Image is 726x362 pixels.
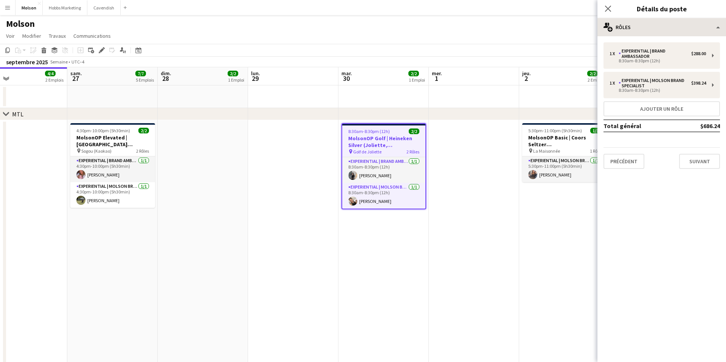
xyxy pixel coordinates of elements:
[406,149,419,155] span: 2 Rôles
[408,71,419,76] span: 2/2
[342,135,425,149] h3: MolsonOP Golf | Heineken Silver (Joliette, [GEOGRAPHIC_DATA])
[12,110,23,118] div: MTL
[431,74,442,83] span: 1
[610,88,706,92] div: 8:30am-8:30pm (12h)
[45,77,64,83] div: 2 Emplois
[588,77,606,83] div: 2 Emplois
[409,128,419,134] span: 2/2
[228,71,238,76] span: 2/2
[522,134,607,148] h3: MolsonOP Basic | Coors Seltzer ([GEOGRAPHIC_DATA], [GEOGRAPHIC_DATA])
[81,148,112,154] span: Sogou (Kaokao)
[522,156,607,182] app-card-role: Experiential | Molson Brand Specialist1/15:30pm-11:00pm (5h30min)[PERSON_NAME]
[409,77,425,83] div: 1 Emploi
[619,78,691,88] div: Experiential | Molson Brand Specialist
[228,77,244,83] div: 1 Emploi
[603,154,644,169] button: Précédent
[71,59,84,65] div: UTC−4
[19,31,44,41] a: Modifier
[610,59,706,63] div: 8:30am-8:30pm (12h)
[136,77,154,83] div: 5 Emplois
[521,74,531,83] span: 2
[70,31,114,41] a: Communications
[528,128,582,133] span: 5:30pm-11:00pm (5h30min)
[136,148,149,154] span: 2 Rôles
[522,70,531,77] span: jeu.
[76,128,130,133] span: 4:30pm-10:00pm (5h30min)
[70,134,155,148] h3: MolsonOP Elevated | [GEOGRAPHIC_DATA] ([GEOGRAPHIC_DATA], [GEOGRAPHIC_DATA])
[691,51,706,56] div: $288.00
[353,149,382,155] span: Golf de Joliette
[160,74,171,83] span: 28
[6,18,35,29] h1: Molson
[603,101,720,116] button: Ajouter un rôle
[691,80,706,86] div: $398.24
[597,4,726,14] h3: Détails du poste
[342,183,425,209] app-card-role: Experiential | Molson Brand Specialist1/18:30am-8:30pm (12h)[PERSON_NAME]
[3,31,18,41] a: Voir
[70,70,82,77] span: sam.
[341,123,426,209] app-job-card: 8:30am-8:30pm (12h)2/2MolsonOP Golf | Heineken Silver (Joliette, [GEOGRAPHIC_DATA]) Golf de Jolie...
[6,58,48,66] div: septembre 2025
[161,70,171,77] span: dim.
[138,128,149,133] span: 2/2
[250,74,260,83] span: 29
[70,123,155,208] app-job-card: 4:30pm-10:00pm (5h30min)2/2MolsonOP Elevated | [GEOGRAPHIC_DATA] ([GEOGRAPHIC_DATA], [GEOGRAPHIC_...
[587,71,598,76] span: 2/2
[50,59,68,70] span: Semaine 39
[610,80,619,86] div: 1 x
[69,74,82,83] span: 27
[590,128,601,133] span: 1/1
[16,0,43,15] button: Molson
[49,32,66,39] span: Travaux
[340,74,352,83] span: 30
[342,157,425,183] app-card-role: Experiential | Brand Ambassador1/18:30am-8:30pm (12h)[PERSON_NAME]
[87,0,121,15] button: Cavendish
[6,32,15,39] span: Voir
[46,31,69,41] a: Travaux
[70,156,155,182] app-card-role: Experiential | Brand Ambassador1/14:30pm-10:00pm (5h30min)[PERSON_NAME]
[522,123,607,182] app-job-card: 5:30pm-11:00pm (5h30min)1/1MolsonOP Basic | Coors Seltzer ([GEOGRAPHIC_DATA], [GEOGRAPHIC_DATA]) ...
[432,70,442,77] span: mer.
[45,71,56,76] span: 4/4
[251,70,260,77] span: lun.
[73,32,111,39] span: Communications
[603,120,679,132] td: Total général
[597,18,726,36] div: Rôles
[341,70,352,77] span: mar.
[679,120,720,132] td: $686.24
[22,32,41,39] span: Modifier
[70,182,155,208] app-card-role: Experiential | Molson Brand Specialist1/14:30pm-10:00pm (5h30min)[PERSON_NAME]
[533,148,560,154] span: La Maisonnée
[610,51,619,56] div: 1 x
[619,48,691,59] div: Experiential | Brand Ambassador
[679,154,720,169] button: Suivant
[590,148,601,154] span: 1 Rôle
[43,0,87,15] button: Hobbs Marketing
[348,128,390,134] span: 8:30am-8:30pm (12h)
[135,71,146,76] span: 7/7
